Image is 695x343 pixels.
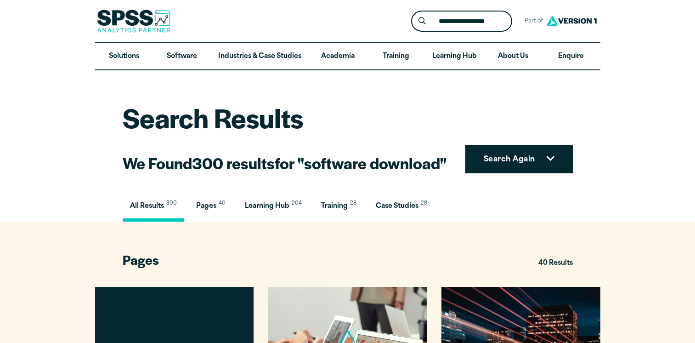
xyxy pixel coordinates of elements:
[95,43,153,70] a: Solutions
[97,10,170,33] img: SPSS Analytics Partner
[192,152,275,174] strong: 300 results
[123,100,446,136] h1: Search Results
[425,43,484,70] a: Learning Hub
[418,17,426,25] svg: Search magnifying glass icon
[245,203,289,210] span: Learning Hub
[123,251,159,269] span: Pages
[153,43,211,70] a: Software
[520,15,544,28] span: Part of
[123,153,446,173] h2: We Found for "software download"
[321,203,348,210] span: Training
[544,12,599,29] img: Version1 Logo
[309,43,367,70] a: Academia
[538,255,573,272] span: 40 Results
[465,145,573,173] button: Search Again
[95,43,600,70] nav: Desktop version of site main menu
[484,43,542,70] a: About Us
[542,43,600,70] a: Enquire
[130,203,164,210] span: All Results
[196,203,216,210] span: Pages
[376,203,418,210] span: Case Studies
[211,43,309,70] a: Industries & Case Studies
[367,43,424,70] a: Training
[411,11,512,32] form: Site Header Search Form
[413,13,430,30] button: Search magnifying glass icon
